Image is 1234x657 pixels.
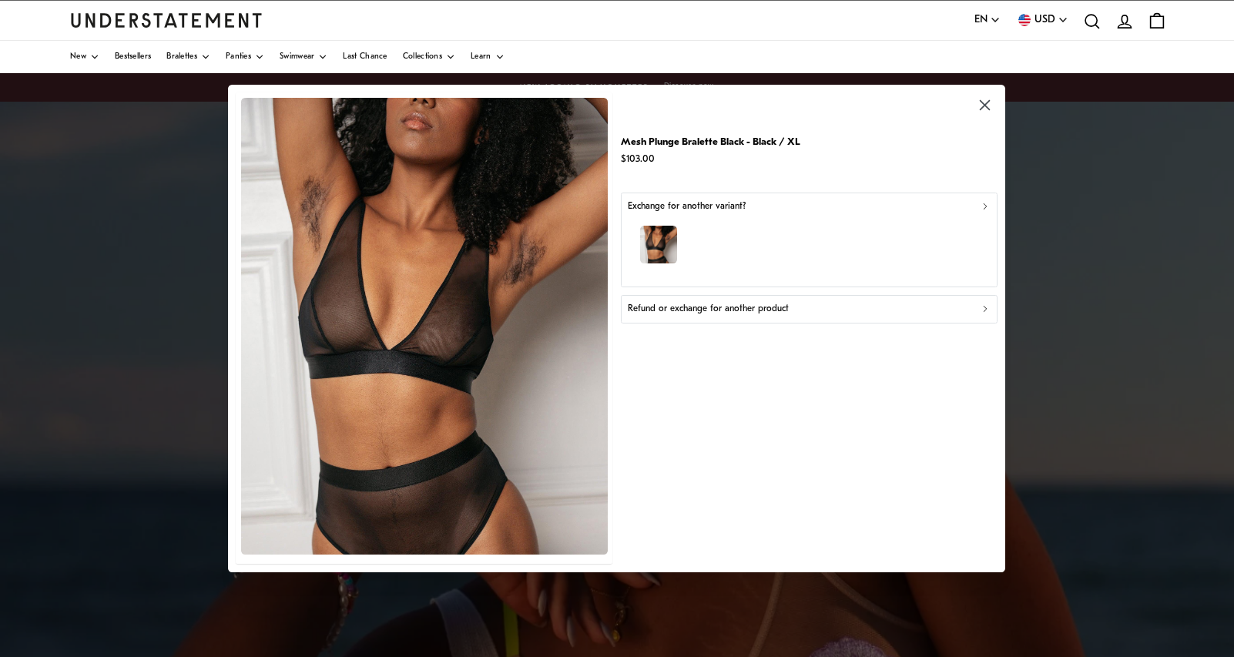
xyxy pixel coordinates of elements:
p: Mesh Plunge Bralette Black - Black / XL [621,134,800,150]
span: Swimwear [280,53,314,61]
p: Exchange for another variant? [628,199,746,214]
img: MEMA-BRA-007.jpg [241,98,608,555]
a: Bralettes [166,41,210,73]
span: Panties [226,53,251,61]
a: Panties [226,41,264,73]
a: Learn [471,41,505,73]
button: USD [1016,12,1068,28]
img: MEMA-BRA-007.jpg [640,226,678,263]
p: $103.00 [621,151,800,167]
a: Last Chance [343,41,387,73]
a: Bestsellers [115,41,151,73]
p: Refund or exchange for another product [628,302,789,317]
a: Swimwear [280,41,327,73]
span: Last Chance [343,53,387,61]
button: Exchange for another variant? [621,193,998,287]
span: Learn [471,53,491,61]
span: New [70,53,86,61]
button: Refund or exchange for another product [621,295,998,323]
span: Collections [403,53,442,61]
span: Bralettes [166,53,197,61]
a: Collections [403,41,455,73]
span: USD [1034,12,1055,28]
a: New [70,41,99,73]
span: EN [974,12,988,28]
a: Understatement Homepage [70,13,263,27]
button: EN [974,12,1001,28]
span: Bestsellers [115,53,151,61]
